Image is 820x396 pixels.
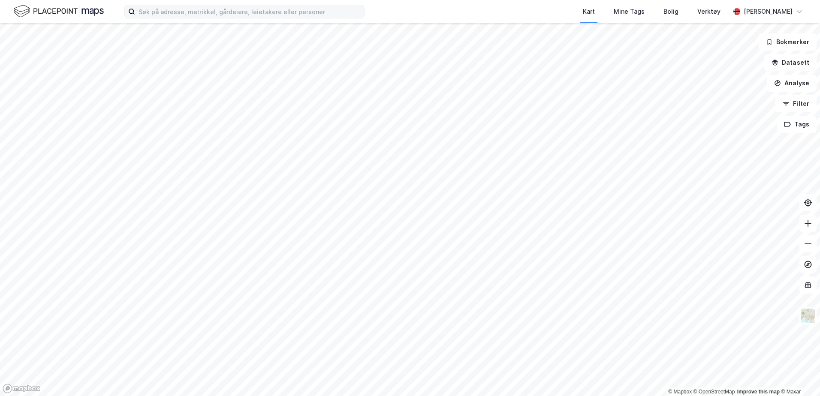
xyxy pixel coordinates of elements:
[744,6,793,17] div: [PERSON_NAME]
[697,6,721,17] div: Verktøy
[583,6,595,17] div: Kart
[614,6,645,17] div: Mine Tags
[14,4,104,19] img: logo.f888ab2527a4732fd821a326f86c7f29.svg
[135,5,364,18] input: Søk på adresse, matrikkel, gårdeiere, leietakere eller personer
[663,6,678,17] div: Bolig
[777,355,820,396] iframe: Chat Widget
